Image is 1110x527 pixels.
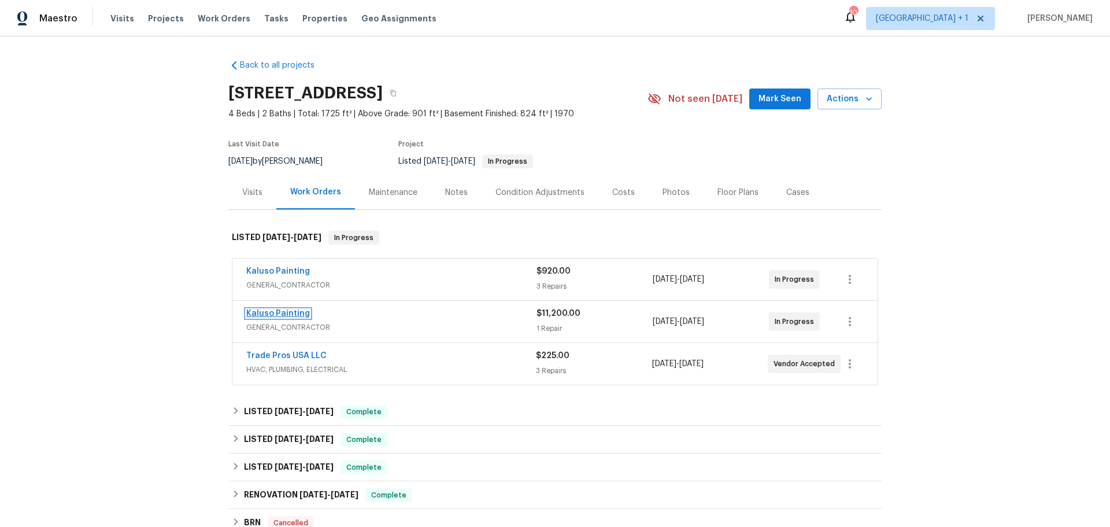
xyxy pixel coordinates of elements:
[330,232,378,244] span: In Progress
[228,481,882,509] div: RENOVATION [DATE]-[DATE]Complete
[228,426,882,454] div: LISTED [DATE]-[DATE]Complete
[275,463,334,471] span: -
[246,322,536,333] span: GENERAL_CONTRACTOR
[275,435,302,443] span: [DATE]
[817,89,882,110] button: Actions
[246,364,536,375] span: HVAC, PLUMBING, ELECTRICAL
[827,92,872,106] span: Actions
[244,405,334,419] h6: LISTED
[849,7,857,19] div: 10
[228,154,336,168] div: by [PERSON_NAME]
[264,14,288,23] span: Tasks
[244,460,334,474] h6: LISTED
[246,267,310,275] a: Kaluso Painting
[652,358,704,370] span: -
[246,279,536,291] span: GENERAL_CONTRACTOR
[663,187,690,198] div: Photos
[299,491,358,499] span: -
[679,360,704,368] span: [DATE]
[148,13,184,24] span: Projects
[228,398,882,426] div: LISTED [DATE]-[DATE]Complete
[342,406,386,418] span: Complete
[398,141,424,148] span: Project
[228,454,882,481] div: LISTED [DATE]-[DATE]Complete
[244,433,334,447] h6: LISTED
[228,219,882,256] div: LISTED [DATE]-[DATE]In Progress
[424,157,475,165] span: -
[451,157,475,165] span: [DATE]
[228,108,647,120] span: 4 Beds | 2 Baths | Total: 1725 ft² | Above Grade: 901 ft² | Basement Finished: 824 ft² | 1970
[244,488,358,502] h6: RENOVATION
[367,489,411,501] span: Complete
[331,491,358,499] span: [DATE]
[232,231,321,245] h6: LISTED
[302,13,347,24] span: Properties
[383,83,404,104] button: Copy Address
[110,13,134,24] span: Visits
[369,187,417,198] div: Maintenance
[275,407,302,415] span: [DATE]
[306,463,334,471] span: [DATE]
[306,435,334,443] span: [DATE]
[536,365,652,377] div: 3 Repairs
[653,274,704,285] span: -
[717,187,758,198] div: Floor Plans
[536,281,653,292] div: 3 Repairs
[361,13,436,24] span: Geo Assignments
[758,92,801,106] span: Mark Seen
[495,187,584,198] div: Condition Adjustments
[775,316,819,327] span: In Progress
[299,491,327,499] span: [DATE]
[228,60,339,71] a: Back to all projects
[653,318,677,326] span: [DATE]
[445,187,468,198] div: Notes
[342,462,386,473] span: Complete
[1023,13,1093,24] span: [PERSON_NAME]
[242,187,262,198] div: Visits
[653,316,704,327] span: -
[228,141,279,148] span: Last Visit Date
[294,233,321,241] span: [DATE]
[749,89,811,110] button: Mark Seen
[424,157,448,165] span: [DATE]
[275,435,334,443] span: -
[680,318,704,326] span: [DATE]
[398,157,533,165] span: Listed
[275,407,334,415] span: -
[39,13,77,24] span: Maestro
[536,352,569,360] span: $225.00
[228,157,253,165] span: [DATE]
[246,309,310,318] a: Kaluso Painting
[290,186,341,198] div: Work Orders
[653,275,677,283] span: [DATE]
[786,187,809,198] div: Cases
[612,187,635,198] div: Costs
[652,360,676,368] span: [DATE]
[342,434,386,445] span: Complete
[246,352,327,360] a: Trade Pros USA LLC
[262,233,321,241] span: -
[668,93,742,105] span: Not seen [DATE]
[536,309,580,318] span: $11,200.00
[198,13,250,24] span: Work Orders
[483,158,532,165] span: In Progress
[876,13,968,24] span: [GEOGRAPHIC_DATA] + 1
[775,274,819,285] span: In Progress
[536,267,571,275] span: $920.00
[774,358,839,370] span: Vendor Accepted
[262,233,290,241] span: [DATE]
[228,87,383,99] h2: [STREET_ADDRESS]
[680,275,704,283] span: [DATE]
[306,407,334,415] span: [DATE]
[536,323,653,334] div: 1 Repair
[275,463,302,471] span: [DATE]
